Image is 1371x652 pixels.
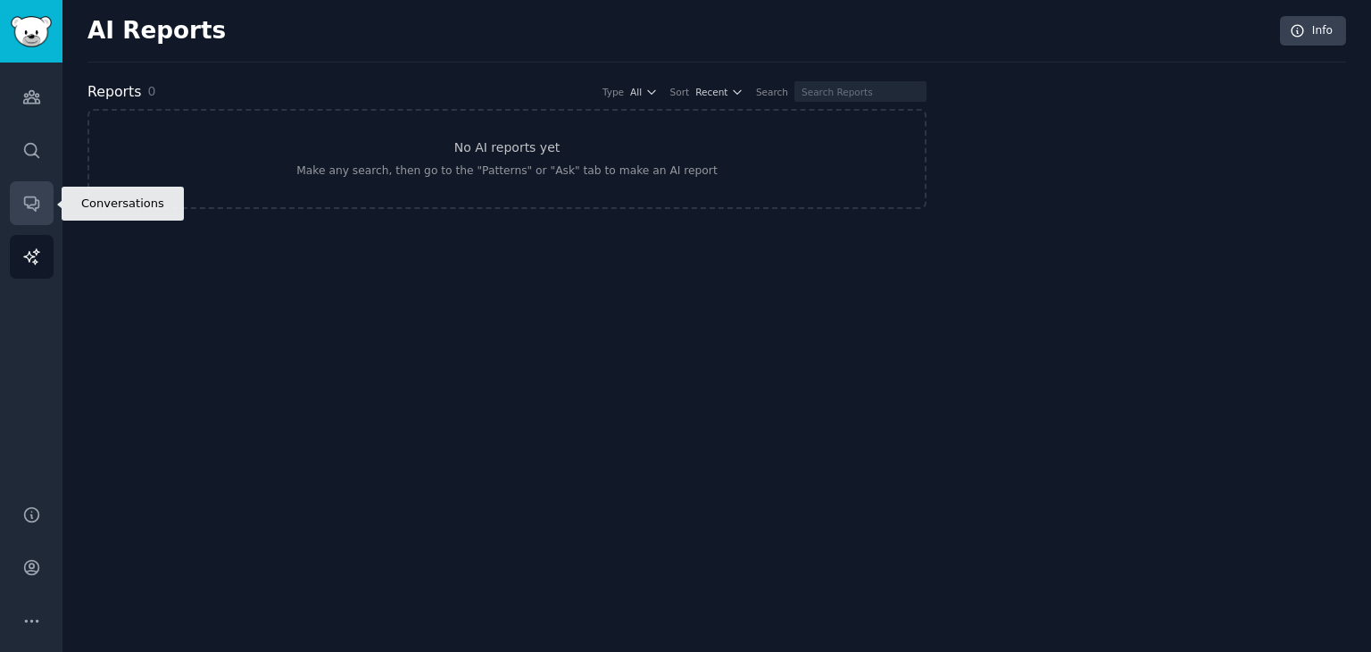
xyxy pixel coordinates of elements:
a: No AI reports yetMake any search, then go to the "Patterns" or "Ask" tab to make an AI report [87,109,926,209]
button: Recent [695,86,744,98]
div: Sort [670,86,690,98]
div: Make any search, then go to the "Patterns" or "Ask" tab to make an AI report [296,163,717,180]
h2: AI Reports [87,17,226,46]
span: Recent [695,86,727,98]
button: All [630,86,658,98]
div: Search [756,86,788,98]
h3: No AI reports yet [454,138,561,157]
input: Search Reports [794,81,926,102]
span: 0 [147,84,155,98]
span: All [630,86,642,98]
h2: Reports [87,81,141,104]
div: Type [602,86,624,98]
img: GummySearch logo [11,16,52,47]
a: Info [1280,16,1346,46]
